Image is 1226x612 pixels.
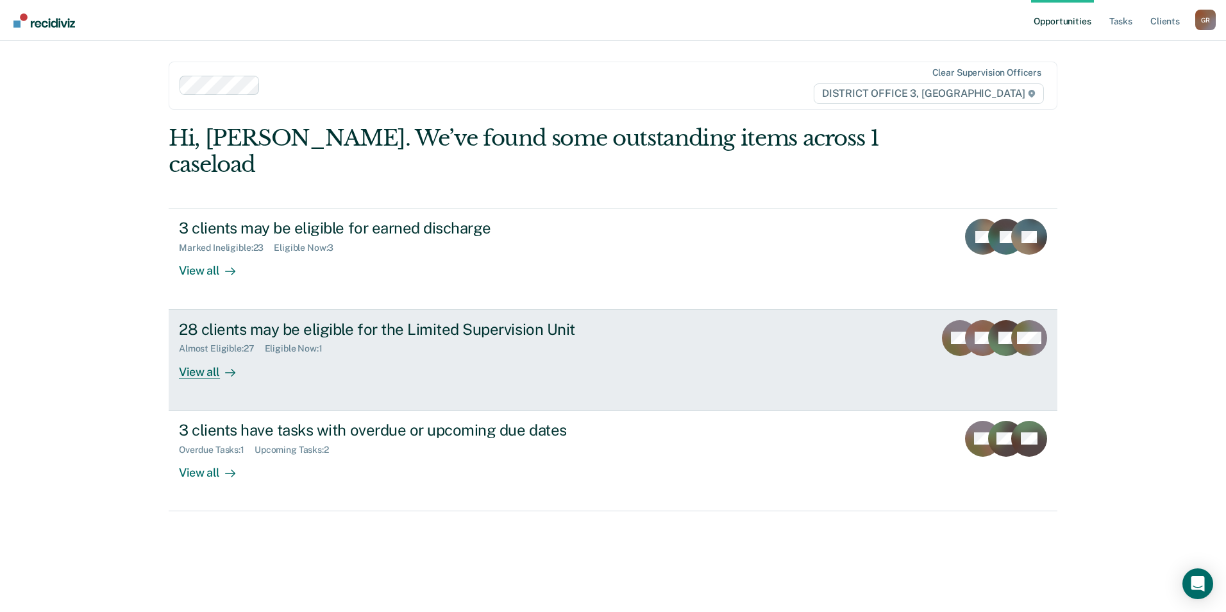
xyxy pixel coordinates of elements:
[179,445,255,455] div: Overdue Tasks : 1
[255,445,339,455] div: Upcoming Tasks : 2
[169,411,1057,511] a: 3 clients have tasks with overdue or upcoming due datesOverdue Tasks:1Upcoming Tasks:2View all
[932,67,1041,78] div: Clear supervision officers
[13,13,75,28] img: Recidiviz
[274,242,344,253] div: Eligible Now : 3
[179,455,251,480] div: View all
[169,310,1057,411] a: 28 clients may be eligible for the Limited Supervision UnitAlmost Eligible:27Eligible Now:1View all
[179,253,251,278] div: View all
[179,242,274,253] div: Marked Ineligible : 23
[179,343,265,354] div: Almost Eligible : 27
[1195,10,1216,30] div: G R
[265,343,333,354] div: Eligible Now : 1
[1182,568,1213,599] div: Open Intercom Messenger
[1195,10,1216,30] button: Profile dropdown button
[179,354,251,379] div: View all
[179,421,629,439] div: 3 clients have tasks with overdue or upcoming due dates
[169,208,1057,309] a: 3 clients may be eligible for earned dischargeMarked Ineligible:23Eligible Now:3View all
[814,83,1044,104] span: DISTRICT OFFICE 3, [GEOGRAPHIC_DATA]
[179,219,629,237] div: 3 clients may be eligible for earned discharge
[179,320,629,339] div: 28 clients may be eligible for the Limited Supervision Unit
[169,125,880,178] div: Hi, [PERSON_NAME]. We’ve found some outstanding items across 1 caseload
